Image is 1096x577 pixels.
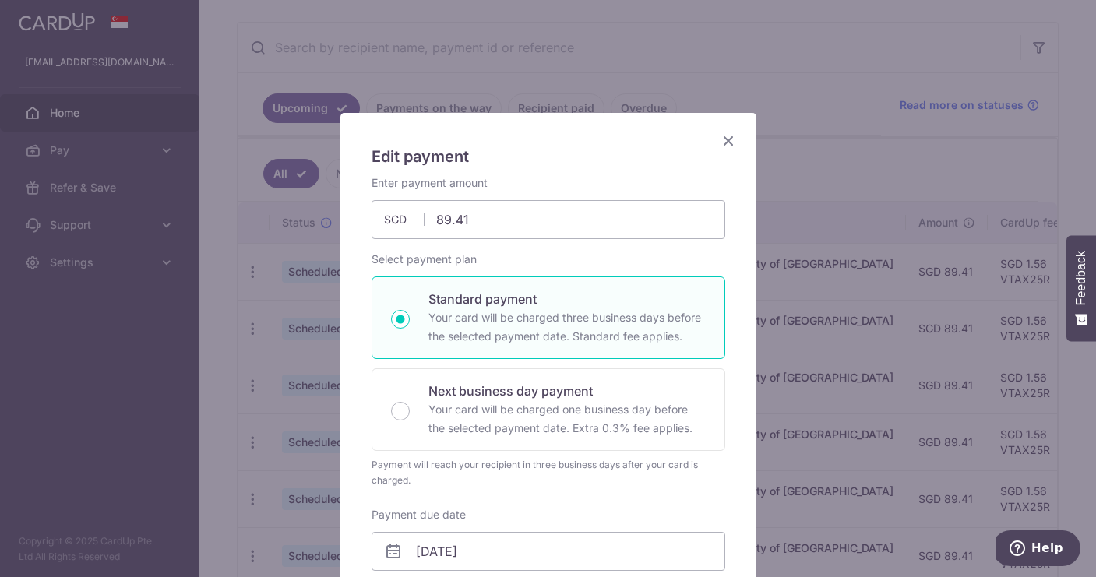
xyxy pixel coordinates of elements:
[372,144,725,169] h5: Edit payment
[372,200,725,239] input: 0.00
[996,530,1080,569] iframe: Opens a widget where you can find more information
[372,457,725,488] div: Payment will reach your recipient in three business days after your card is charged.
[372,252,477,267] label: Select payment plan
[384,212,425,227] span: SGD
[372,532,725,571] input: DD / MM / YYYY
[428,308,706,346] p: Your card will be charged three business days before the selected payment date. Standard fee appl...
[1066,235,1096,341] button: Feedback - Show survey
[428,382,706,400] p: Next business day payment
[372,507,466,522] label: Payment due date
[428,400,706,438] p: Your card will be charged one business day before the selected payment date. Extra 0.3% fee applies.
[428,290,706,308] p: Standard payment
[372,175,488,191] label: Enter payment amount
[1074,251,1088,305] span: Feedback
[719,132,738,150] button: Close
